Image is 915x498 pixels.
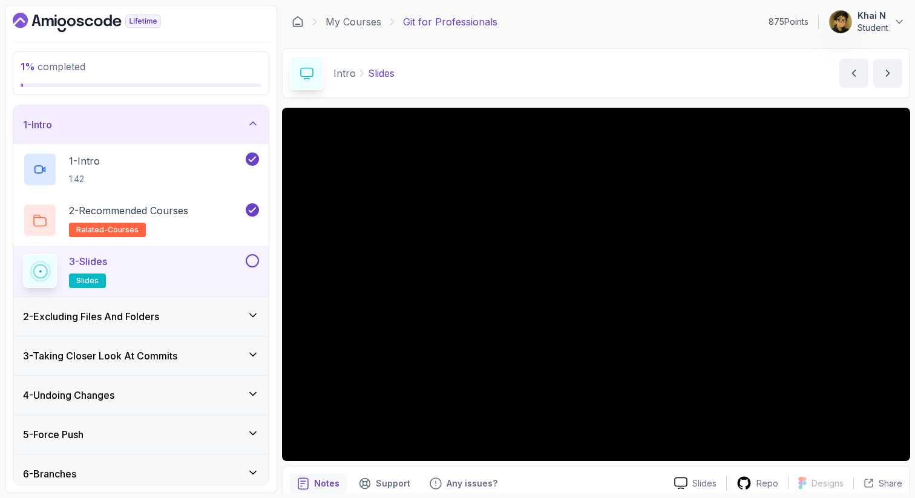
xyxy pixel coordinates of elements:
[23,117,52,132] h3: 1 - Intro
[23,254,259,288] button: 3-Slidesslides
[333,66,356,80] p: Intro
[69,203,188,218] p: 2 - Recommended Courses
[352,474,418,493] button: Support button
[858,22,888,34] p: Student
[368,66,395,80] p: Slides
[69,254,107,269] p: 3 - Slides
[23,427,84,442] h3: 5 - Force Push
[403,15,497,29] p: Git for Professionals
[769,16,808,28] p: 875 Points
[290,474,347,493] button: notes button
[447,477,497,490] p: Any issues?
[326,15,381,29] a: My Courses
[727,476,788,491] a: Repo
[69,173,100,185] p: 1:42
[13,13,189,32] a: Dashboard
[21,61,85,73] span: completed
[829,10,852,33] img: user profile image
[13,415,269,454] button: 5-Force Push
[692,477,717,490] p: Slides
[23,203,259,237] button: 2-Recommended Coursesrelated-courses
[13,105,269,144] button: 1-Intro
[879,477,902,490] p: Share
[858,10,888,22] p: Khai N
[23,388,114,402] h3: 4 - Undoing Changes
[376,477,410,490] p: Support
[756,477,778,490] p: Repo
[422,474,505,493] button: Feedback button
[873,59,902,88] button: next content
[13,376,269,414] button: 4-Undoing Changes
[21,61,35,73] span: 1 %
[23,349,177,363] h3: 3 - Taking Closer Look At Commits
[23,467,76,481] h3: 6 - Branches
[13,454,269,493] button: 6-Branches
[853,477,902,490] button: Share
[314,477,339,490] p: Notes
[13,297,269,336] button: 2-Excluding Files And Folders
[812,477,844,490] p: Designs
[664,477,726,490] a: Slides
[23,152,259,186] button: 1-Intro1:42
[13,336,269,375] button: 3-Taking Closer Look At Commits
[23,309,159,324] h3: 2 - Excluding Files And Folders
[839,59,868,88] button: previous content
[69,154,100,168] p: 1 - Intro
[76,276,99,286] span: slides
[828,10,905,34] button: user profile imageKhai NStudent
[292,16,304,28] a: Dashboard
[76,225,139,235] span: related-courses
